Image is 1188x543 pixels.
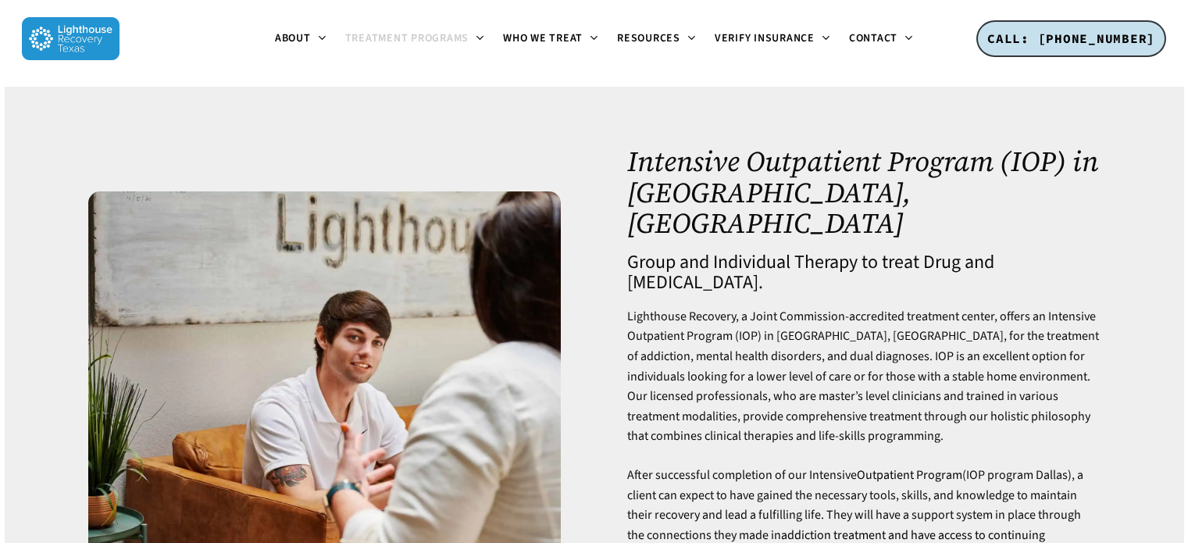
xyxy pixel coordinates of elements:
[336,33,494,45] a: Treatment Programs
[627,146,1100,239] h1: Intensive Outpatient Program (IOP) in [GEOGRAPHIC_DATA], [GEOGRAPHIC_DATA]
[275,30,311,46] span: About
[345,30,469,46] span: Treatment Programs
[503,30,583,46] span: Who We Treat
[22,17,120,60] img: Lighthouse Recovery Texas
[857,466,962,484] a: Outpatient Program
[627,307,1100,466] p: Lighthouse Recovery, a Joint Commission-accredited treatment center, offers an Intensive Outpatie...
[705,33,840,45] a: Verify Insurance
[849,30,897,46] span: Contact
[976,20,1166,58] a: CALL: [PHONE_NUMBER]
[987,30,1155,46] span: CALL: [PHONE_NUMBER]
[494,33,608,45] a: Who We Treat
[617,30,680,46] span: Resources
[840,33,922,45] a: Contact
[715,30,815,46] span: Verify Insurance
[608,33,705,45] a: Resources
[266,33,336,45] a: About
[627,252,1100,293] h4: Group and Individual Therapy to treat Drug and [MEDICAL_DATA].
